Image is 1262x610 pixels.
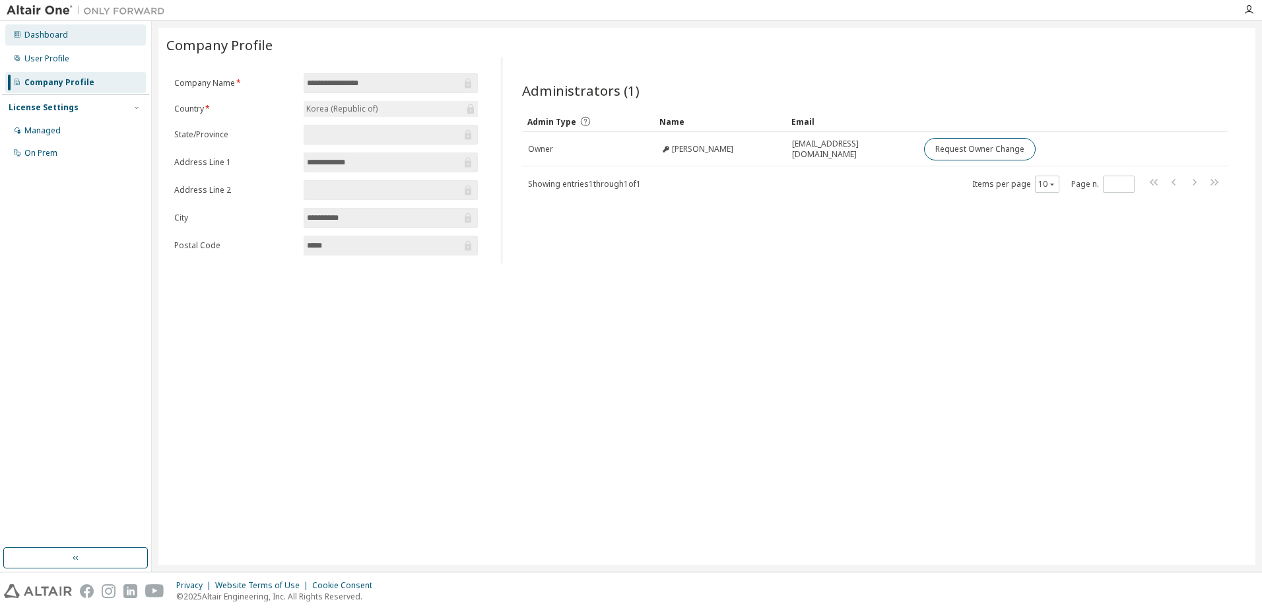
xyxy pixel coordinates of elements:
[176,580,215,591] div: Privacy
[24,125,61,136] div: Managed
[4,584,72,598] img: altair_logo.svg
[174,213,296,223] label: City
[304,101,478,117] div: Korea (Republic of)
[312,580,380,591] div: Cookie Consent
[1071,176,1135,193] span: Page n.
[174,185,296,195] label: Address Line 2
[174,78,296,88] label: Company Name
[9,102,79,113] div: License Settings
[166,36,273,54] span: Company Profile
[123,584,137,598] img: linkedin.svg
[304,102,380,116] div: Korea (Republic of)
[145,584,164,598] img: youtube.svg
[924,138,1036,160] button: Request Owner Change
[1038,179,1056,189] button: 10
[174,157,296,168] label: Address Line 1
[176,591,380,602] p: © 2025 Altair Engineering, Inc. All Rights Reserved.
[102,584,116,598] img: instagram.svg
[174,240,296,251] label: Postal Code
[24,30,68,40] div: Dashboard
[215,580,312,591] div: Website Terms of Use
[972,176,1059,193] span: Items per page
[522,81,640,100] span: Administrators (1)
[792,139,912,160] span: [EMAIL_ADDRESS][DOMAIN_NAME]
[24,77,94,88] div: Company Profile
[174,129,296,140] label: State/Province
[672,144,733,154] span: [PERSON_NAME]
[528,178,641,189] span: Showing entries 1 through 1 of 1
[174,104,296,114] label: Country
[80,584,94,598] img: facebook.svg
[791,111,913,132] div: Email
[527,116,576,127] span: Admin Type
[528,144,553,154] span: Owner
[7,4,172,17] img: Altair One
[24,53,69,64] div: User Profile
[24,148,57,158] div: On Prem
[659,111,781,132] div: Name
